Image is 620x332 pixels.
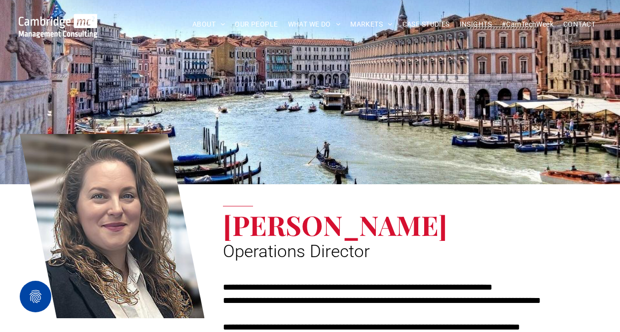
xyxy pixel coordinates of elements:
[223,206,447,243] span: [PERSON_NAME]
[345,17,397,32] a: MARKETS
[230,17,283,32] a: OUR PEOPLE
[19,15,98,26] a: Your Business Transformed | Cambridge Management Consulting
[497,17,558,32] a: #CamTechWeek
[223,241,370,262] span: Operations Director
[187,17,230,32] a: ABOUT
[558,17,600,32] a: CONTACT
[455,17,497,32] a: INSIGHTS
[19,14,98,38] img: Cambridge MC Logo
[398,17,455,32] a: CASE STUDIES
[283,17,346,32] a: WHAT WE DO
[20,131,205,322] a: Serena Catapano | Operations Director | Cambridge Management Consulting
